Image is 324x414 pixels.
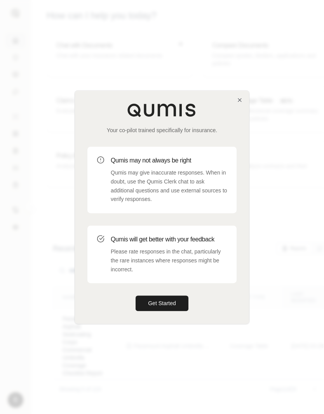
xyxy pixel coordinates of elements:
[111,247,227,274] p: Please rate responses in the chat, particularly the rare instances where responses might be incor...
[111,168,227,204] p: Qumis may give inaccurate responses. When in doubt, use the Qumis Clerk chat to ask additional qu...
[87,126,237,134] p: Your co-pilot trained specifically for insurance.
[111,156,227,165] h3: Qumis may not always be right
[111,235,227,244] h3: Qumis will get better with your feedback
[127,103,197,117] img: Qumis Logo
[136,295,188,311] button: Get Started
